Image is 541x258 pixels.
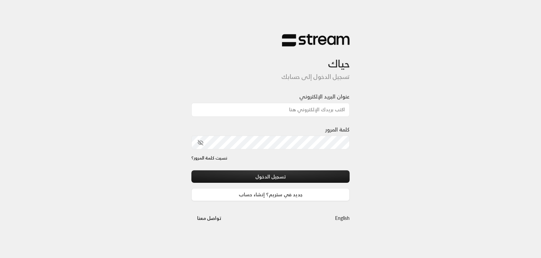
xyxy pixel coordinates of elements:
a: تواصل معنا [191,214,227,222]
a: نسيت كلمة المرور؟ [191,155,227,162]
h5: تسجيل الدخول إلى حسابك [191,73,350,81]
label: عنوان البريد الإلكتروني [299,92,350,101]
h3: حياك [191,47,350,70]
button: تسجيل الدخول [191,170,350,183]
a: جديد في ستريم؟ إنشاء حساب [191,188,350,201]
label: كلمة المرور [325,125,350,134]
button: toggle password visibility [195,137,206,148]
a: English [335,212,350,224]
button: تواصل معنا [191,212,227,224]
img: Stream Logo [282,34,350,47]
input: اكتب بريدك الإلكتروني هنا [191,103,350,117]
